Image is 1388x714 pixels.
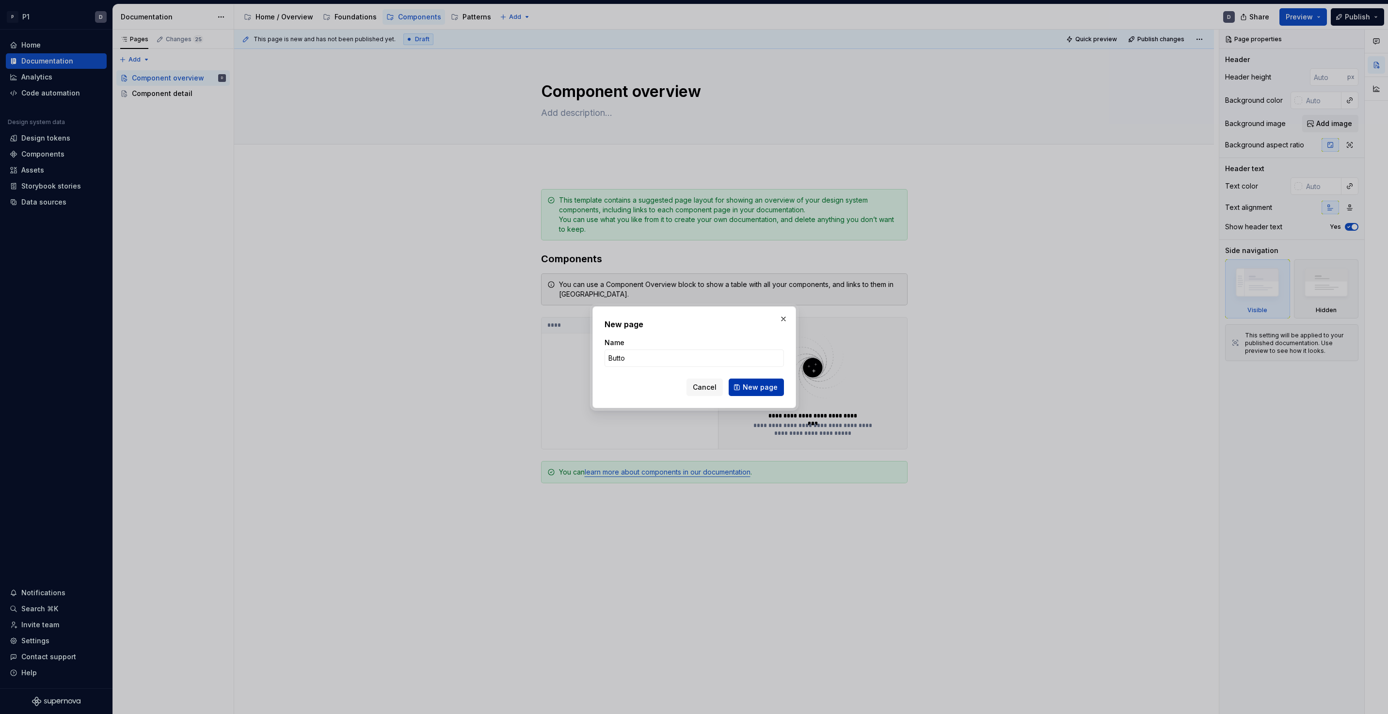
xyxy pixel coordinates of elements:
[693,382,717,392] span: Cancel
[686,379,723,396] button: Cancel
[729,379,784,396] button: New page
[605,338,624,348] label: Name
[743,382,778,392] span: New page
[605,318,784,330] h2: New page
